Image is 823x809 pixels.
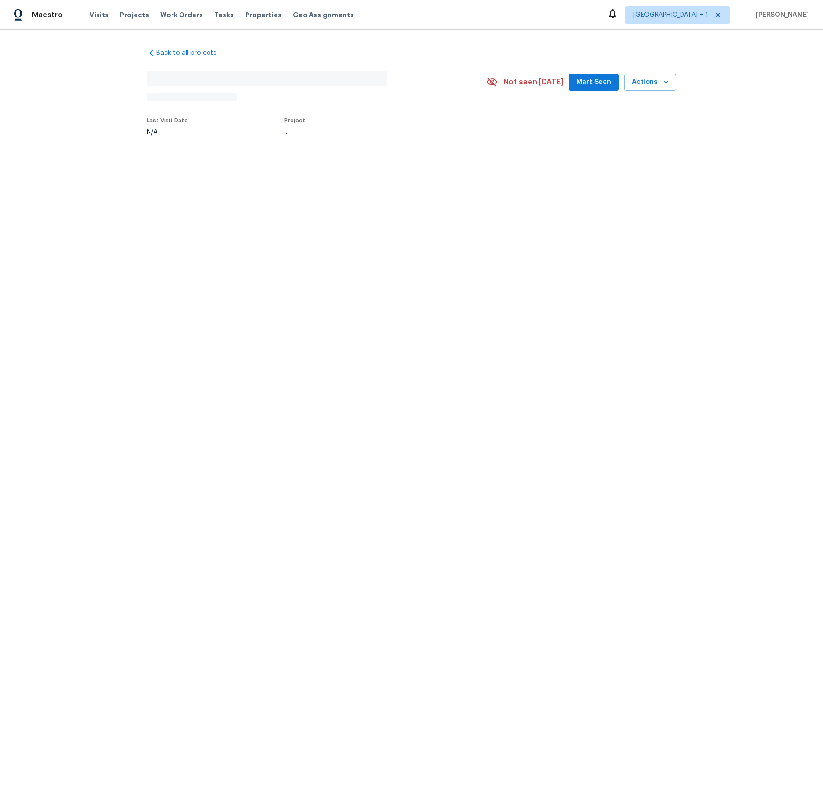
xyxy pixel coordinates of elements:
div: N/A [147,129,188,136]
a: Back to all projects [147,48,237,58]
span: Geo Assignments [293,10,354,20]
span: Maestro [32,10,63,20]
span: Actions [632,76,669,88]
span: Mark Seen [576,76,611,88]
span: [PERSON_NAME] [752,10,809,20]
span: Visits [90,10,109,20]
span: Projects [120,10,149,20]
span: Last Visit Date [147,118,188,123]
span: Properties [245,10,282,20]
span: Not seen [DATE] [503,77,563,87]
button: Actions [624,74,676,91]
span: Project [284,118,305,123]
span: Tasks [214,12,234,18]
span: [GEOGRAPHIC_DATA] + 1 [633,10,708,20]
button: Mark Seen [569,74,619,91]
div: ... [284,129,464,136]
span: Work Orders [160,10,203,20]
